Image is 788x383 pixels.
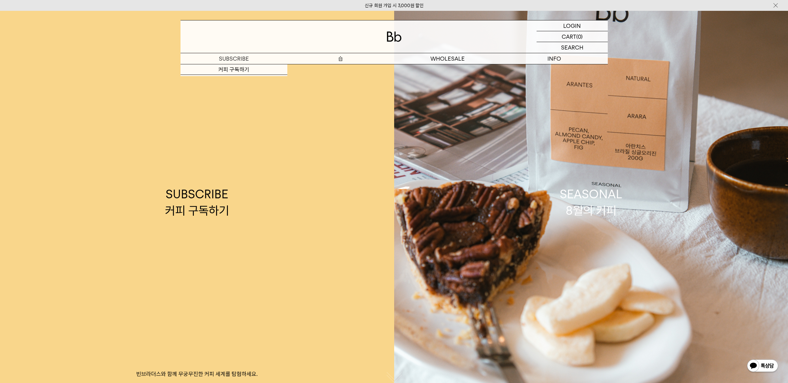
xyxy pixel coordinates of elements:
[365,3,424,8] a: 신규 회원 가입 시 3,000원 할인
[287,53,394,64] a: 숍
[576,31,583,42] p: (0)
[560,186,622,219] div: SEASONAL 8월의 커피
[387,32,402,42] img: 로고
[563,20,581,31] p: LOGIN
[501,53,608,64] p: INFO
[165,186,229,219] div: SUBSCRIBE 커피 구독하기
[181,53,287,64] a: SUBSCRIBE
[537,20,608,31] a: LOGIN
[747,359,779,374] img: 카카오톡 채널 1:1 채팅 버튼
[561,42,583,53] p: SEARCH
[181,64,287,75] a: 커피 구독하기
[537,31,608,42] a: CART (0)
[562,31,576,42] p: CART
[181,75,287,85] a: 샘플러 체험하기
[394,53,501,64] p: WHOLESALE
